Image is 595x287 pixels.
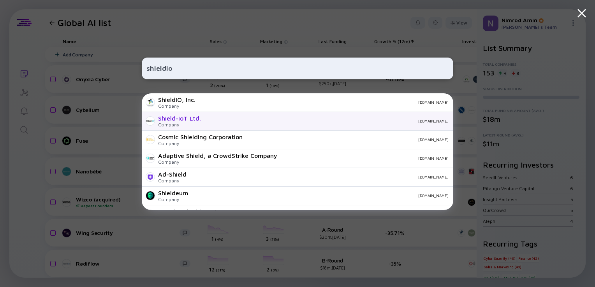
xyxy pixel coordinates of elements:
div: Company [158,196,188,202]
div: Founder Shield [158,208,201,215]
div: ShieldIO, Inc. [158,96,195,103]
div: Company [158,178,187,184]
div: [DOMAIN_NAME] [194,193,449,198]
div: Adaptive Shield, a CrowdStrike Company [158,152,277,159]
div: Company [158,140,243,146]
div: Shieldeum [158,189,188,196]
div: Company [158,122,201,128]
div: Shield-IoT Ltd. [158,115,201,122]
div: Company [158,103,195,109]
div: [DOMAIN_NAME] [202,100,449,105]
div: [DOMAIN_NAME] [193,175,449,179]
div: [DOMAIN_NAME] [207,119,449,123]
input: Search Company or Investor... [146,61,449,75]
div: Company [158,159,277,165]
div: [DOMAIN_NAME] [283,156,449,161]
div: [DOMAIN_NAME] [249,137,449,142]
div: Ad-Shield [158,171,187,178]
div: Cosmic Shielding Corporation [158,133,243,140]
